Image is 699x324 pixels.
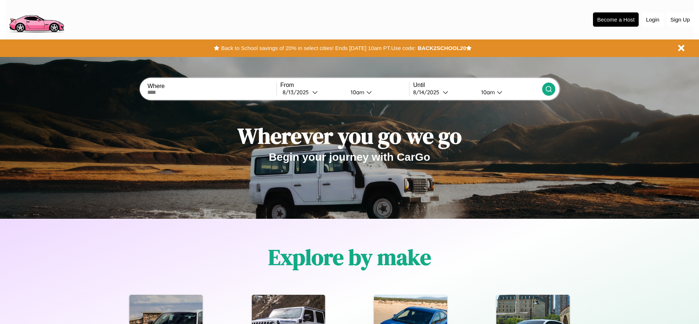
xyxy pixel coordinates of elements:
b: BACK2SCHOOL20 [417,45,466,51]
div: 10am [347,89,366,96]
div: 10am [477,89,497,96]
div: 8 / 13 / 2025 [283,89,312,96]
div: 8 / 14 / 2025 [413,89,443,96]
img: logo [5,4,67,34]
button: Back to School savings of 20% in select cities! Ends [DATE] 10am PT.Use code: [219,43,417,53]
button: Login [642,13,663,26]
label: From [280,82,409,88]
button: 8/13/2025 [280,88,345,96]
button: Become a Host [593,12,639,27]
label: Where [147,83,276,89]
label: Until [413,82,542,88]
button: Sign Up [667,13,694,26]
button: 10am [345,88,409,96]
h1: Explore by make [268,242,431,272]
button: 10am [475,88,542,96]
